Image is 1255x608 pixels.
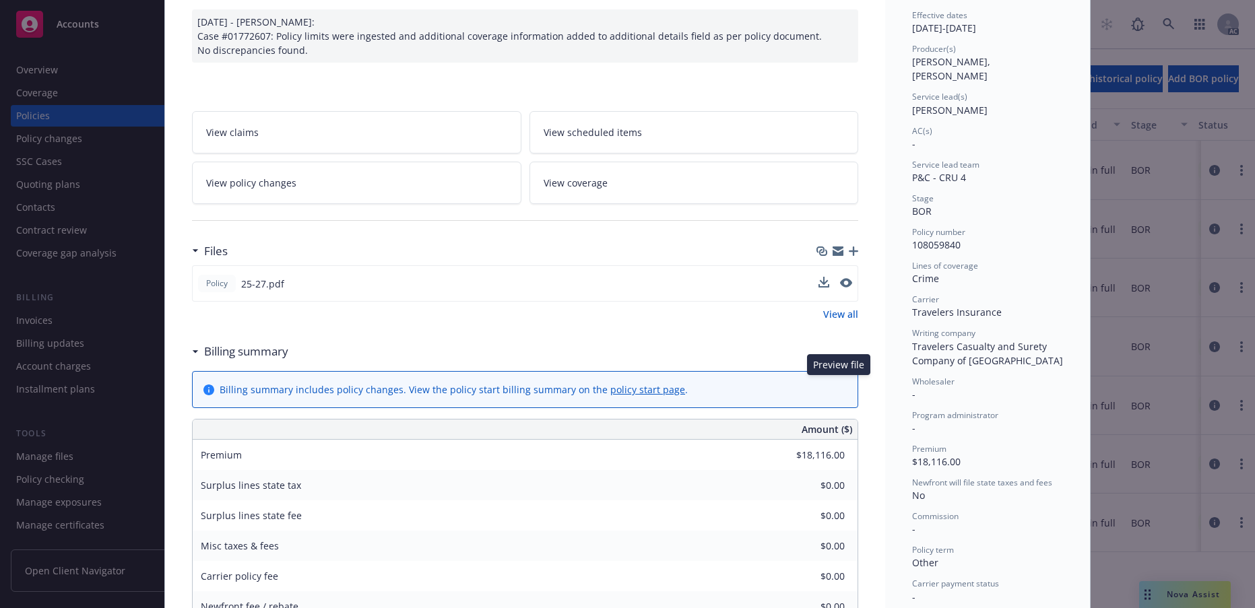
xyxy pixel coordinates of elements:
span: Wholesaler [912,376,955,387]
span: Surplus lines state fee [201,509,302,522]
span: Service lead(s) [912,91,967,102]
span: 108059840 [912,238,961,251]
span: Carrier payment status [912,578,999,589]
div: Billing summary [192,343,288,360]
span: Stage [912,193,934,204]
span: Travelers Insurance [912,306,1002,318]
a: View claims [192,111,521,154]
input: 0.00 [765,445,853,465]
h3: Files [204,242,228,260]
span: Carrier policy fee [201,570,278,582]
span: Policy [203,277,230,290]
span: View policy changes [206,176,296,190]
span: Newfront will file state taxes and fees [912,477,1052,488]
div: [DATE] - [DATE] [912,9,1063,35]
span: Premium [912,443,946,454]
a: View policy changes [192,162,521,204]
a: View all [823,307,858,321]
span: Surplus lines state tax [201,479,301,492]
span: P&C - CRU 4 [912,171,966,184]
input: 0.00 [765,566,853,586]
span: Carrier [912,294,939,305]
input: 0.00 [765,506,853,526]
span: No [912,489,925,502]
span: - [912,388,915,401]
span: Writing company [912,327,975,339]
span: Premium [201,448,242,461]
span: Misc taxes & fees [201,539,279,552]
span: View scheduled items [544,125,642,139]
h3: Billing summary [204,343,288,360]
span: Service lead team [912,159,979,170]
input: 0.00 [765,475,853,496]
div: Files [192,242,228,260]
span: - [912,522,915,535]
span: Amount ($) [802,422,852,436]
span: View claims [206,125,259,139]
div: [DATE] - [PERSON_NAME]: Case #01772607: Policy limits were ingested and additional coverage infor... [192,9,858,63]
span: Policy number [912,226,965,238]
button: download file [818,277,829,291]
span: [PERSON_NAME], [PERSON_NAME] [912,55,993,82]
span: BOR [912,205,932,217]
span: Lines of coverage [912,260,978,271]
a: View scheduled items [529,111,859,154]
span: - [912,137,915,150]
div: Crime [912,271,1063,285]
div: Billing summary includes policy changes. View the policy start billing summary on the . [220,382,688,397]
span: $18,116.00 [912,455,961,468]
span: Producer(s) [912,43,956,55]
span: Policy term [912,544,954,555]
button: preview file [840,277,852,291]
a: View coverage [529,162,859,204]
button: preview file [840,278,852,288]
button: download file [818,277,829,288]
span: Travelers Casualty and Surety Company of [GEOGRAPHIC_DATA] [912,340,1063,367]
span: Effective dates [912,9,967,21]
span: View coverage [544,176,608,190]
span: Other [912,556,938,569]
span: 25-27.pdf [241,277,284,291]
span: AC(s) [912,125,932,137]
span: Commission [912,510,959,522]
span: Program administrator [912,409,998,421]
input: 0.00 [765,536,853,556]
span: - [912,590,915,603]
a: policy start page [610,383,685,396]
span: - [912,421,915,434]
span: [PERSON_NAME] [912,104,988,116]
